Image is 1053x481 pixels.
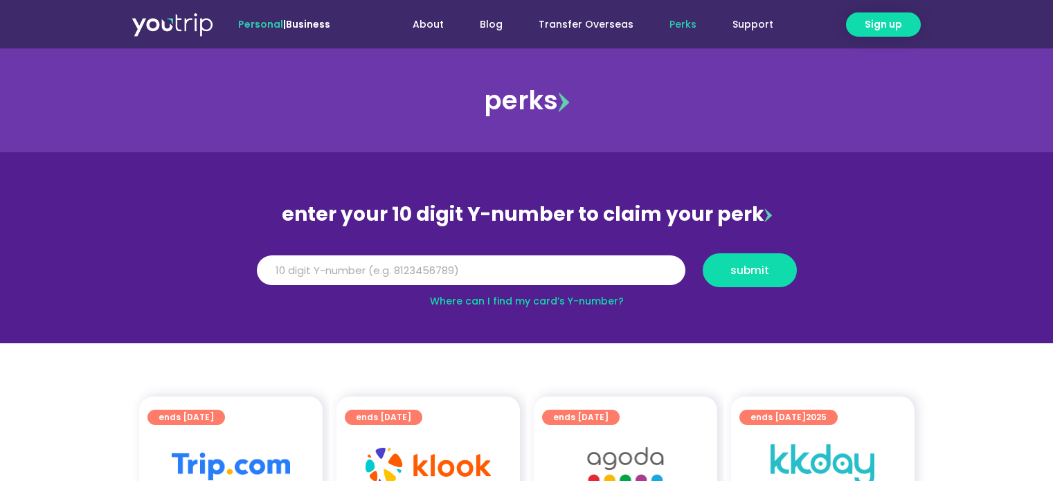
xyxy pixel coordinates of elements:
[368,12,791,37] nav: Menu
[703,253,797,287] button: submit
[714,12,791,37] a: Support
[521,12,651,37] a: Transfer Overseas
[750,410,827,425] span: ends [DATE]
[430,294,624,308] a: Where can I find my card’s Y-number?
[462,12,521,37] a: Blog
[147,410,225,425] a: ends [DATE]
[257,253,797,298] form: Y Number
[356,410,411,425] span: ends [DATE]
[238,17,330,31] span: |
[159,410,214,425] span: ends [DATE]
[250,197,804,233] div: enter your 10 digit Y-number to claim your perk
[238,17,283,31] span: Personal
[395,12,462,37] a: About
[257,255,685,286] input: 10 digit Y-number (e.g. 8123456789)
[739,410,838,425] a: ends [DATE]2025
[286,17,330,31] a: Business
[651,12,714,37] a: Perks
[865,17,902,32] span: Sign up
[806,411,827,423] span: 2025
[846,12,921,37] a: Sign up
[730,265,769,275] span: submit
[553,410,609,425] span: ends [DATE]
[345,410,422,425] a: ends [DATE]
[542,410,620,425] a: ends [DATE]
